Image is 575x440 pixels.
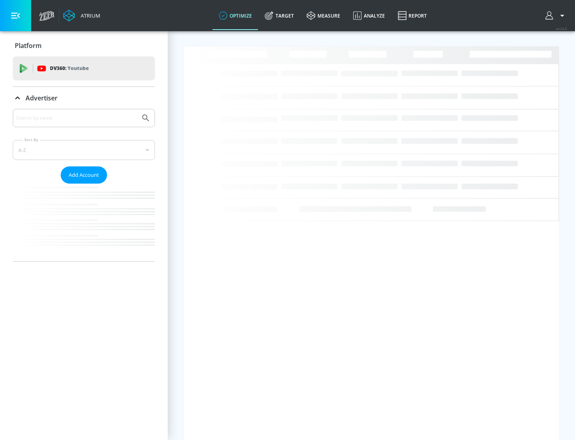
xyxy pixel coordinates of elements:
div: Advertiser [13,87,155,109]
p: Platform [15,41,42,50]
a: optimize [212,1,258,30]
a: Atrium [63,10,100,22]
label: Sort By [23,137,40,142]
nav: list of Advertiser [13,184,155,261]
span: v 4.24.0 [556,26,567,31]
button: Add Account [61,166,107,184]
input: Search by name [16,113,137,123]
a: measure [300,1,347,30]
a: Target [258,1,300,30]
div: A-Z [13,140,155,160]
a: Report [391,1,433,30]
span: Add Account [69,170,99,180]
p: Advertiser [26,94,57,102]
div: Advertiser [13,109,155,261]
div: Atrium [77,12,100,19]
p: Youtube [67,64,89,72]
a: Analyze [347,1,391,30]
p: DV360: [50,64,89,73]
div: DV360: Youtube [13,56,155,80]
div: Platform [13,34,155,57]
